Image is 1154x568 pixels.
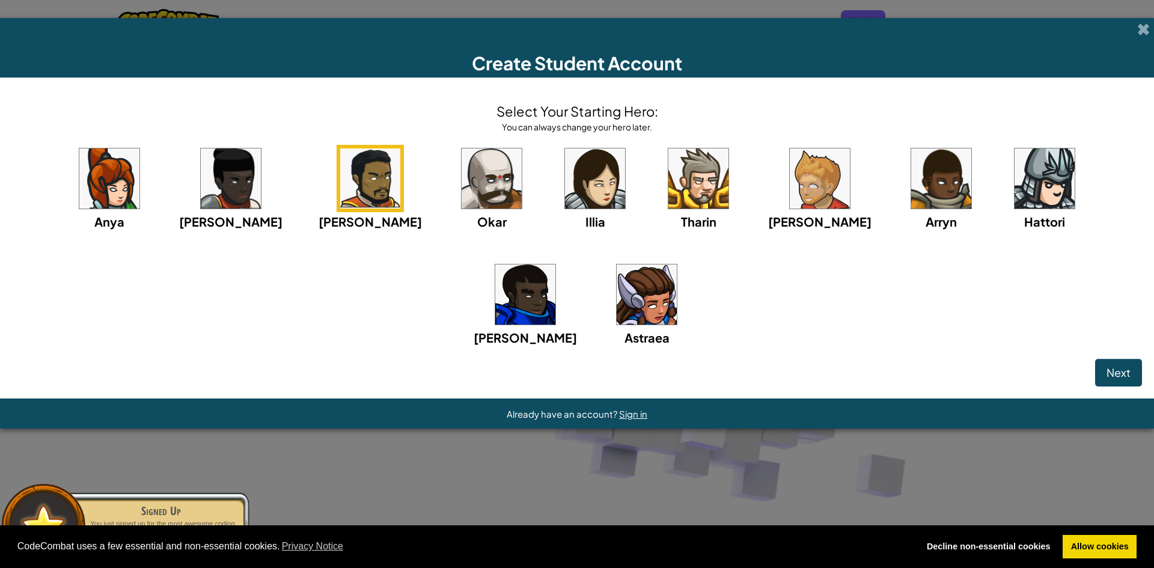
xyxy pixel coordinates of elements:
img: portrait.png [495,264,555,325]
img: portrait.png [790,148,850,209]
span: [PERSON_NAME] [474,330,577,345]
span: Create Student Account [472,52,682,75]
img: portrait.png [617,264,677,325]
img: portrait.png [1015,148,1075,209]
span: Astraea [624,330,670,345]
span: Okar [477,214,507,229]
span: Next [1107,365,1131,379]
a: allow cookies [1063,535,1137,559]
p: You just signed up for the most awesome coding game. [85,519,237,537]
img: portrait.png [462,148,522,209]
img: default.png [16,499,71,552]
span: Anya [94,214,124,229]
span: Hattori [1024,214,1065,229]
a: Sign in [619,408,647,420]
img: portrait.png [911,148,971,209]
a: deny cookies [918,535,1058,559]
span: [PERSON_NAME] [179,214,282,229]
span: Already have an account? [507,408,619,420]
div: Signed Up [85,502,237,519]
span: CodeCombat uses a few essential and non-essential cookies. [17,537,909,555]
img: portrait.png [668,148,728,209]
a: learn more about cookies [280,537,346,555]
img: portrait.png [79,148,139,209]
img: portrait.png [340,148,400,209]
span: [PERSON_NAME] [319,214,422,229]
div: You can always change your hero later. [496,121,658,133]
span: Arryn [926,214,957,229]
span: Tharin [681,214,716,229]
h4: Select Your Starting Hero: [496,102,658,121]
span: Illia [585,214,605,229]
img: portrait.png [201,148,261,209]
img: portrait.png [565,148,625,209]
span: [PERSON_NAME] [768,214,872,229]
button: Next [1095,359,1142,386]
